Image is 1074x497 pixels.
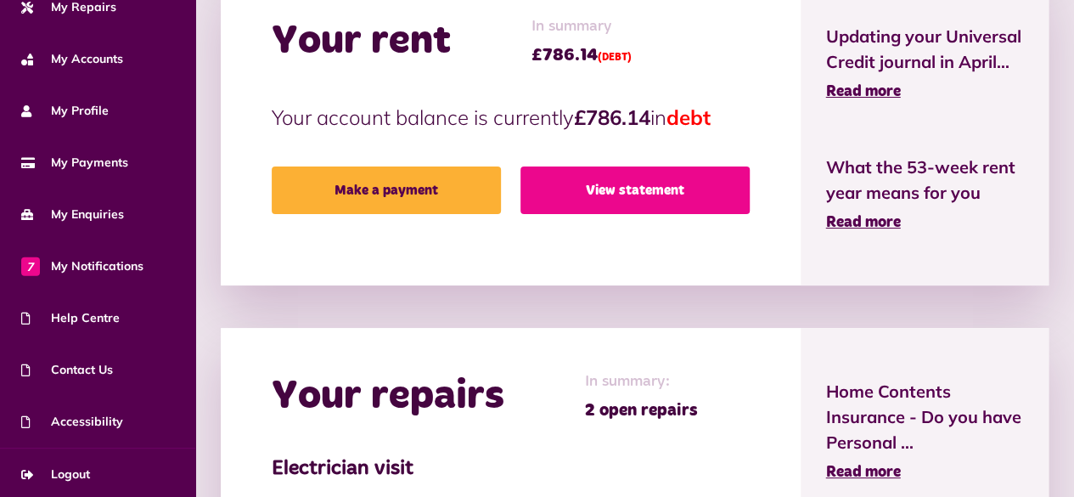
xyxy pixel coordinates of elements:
p: Your account balance is currently in [272,102,750,133]
span: Accessibility [21,413,123,431]
span: My Enquiries [21,206,124,223]
a: Updating your Universal Credit journal in April... Read more [826,24,1024,104]
span: In summary [531,15,632,38]
span: My Notifications [21,257,143,275]
span: Read more [826,215,901,230]
span: 2 open repairs [585,398,698,423]
span: Read more [826,84,901,99]
h2: Your repairs [272,372,504,421]
span: Read more [826,465,901,480]
span: Help Centre [21,309,120,327]
span: 7 [21,257,40,275]
span: £786.14 [531,42,632,68]
a: Make a payment [272,167,501,214]
span: In summary: [585,370,698,393]
h3: Electrician visit [272,457,750,482]
span: My Profile [21,102,109,120]
a: What the 53-week rent year means for you Read more [826,155,1024,234]
span: Home Contents Insurance - Do you have Personal ... [826,379,1024,455]
span: My Payments [21,154,128,172]
span: What the 53-week rent year means for you [826,155,1024,206]
span: (DEBT) [598,53,632,63]
span: My Accounts [21,50,123,68]
strong: £786.14 [574,104,650,130]
span: Logout [21,466,90,483]
a: View statement [520,167,750,214]
span: Updating your Universal Credit journal in April... [826,24,1024,75]
span: Contact Us [21,361,113,379]
span: debt [666,104,711,130]
a: Home Contents Insurance - Do you have Personal ... Read more [826,379,1024,484]
h2: Your rent [272,17,451,66]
